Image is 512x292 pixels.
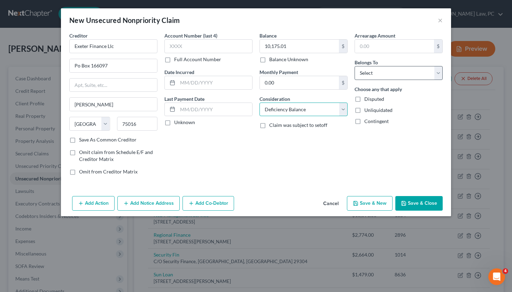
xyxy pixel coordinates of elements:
span: Disputed [364,96,384,102]
label: Date Incurred [164,68,194,76]
input: XXXX [164,39,253,53]
label: Last Payment Date [164,95,204,103]
button: Add Action [72,196,115,211]
label: Unknown [174,119,195,126]
label: Arrearage Amount [355,32,395,39]
label: Full Account Number [174,56,221,63]
input: Apt, Suite, etc... [70,79,157,92]
label: Monthly Payment [259,68,298,76]
button: Add Co-Debtor [183,196,234,211]
div: $ [339,40,347,53]
input: Search creditor by name... [69,39,157,53]
input: 0.00 [355,40,434,53]
button: Add Notice Address [117,196,180,211]
span: Belongs To [355,59,378,65]
div: New Unsecured Nonpriority Claim [69,15,180,25]
input: 0.00 [260,40,339,53]
label: Save As Common Creditor [79,136,137,143]
input: 0.00 [260,76,339,89]
button: Save & New [347,196,393,211]
label: Balance [259,32,277,39]
label: Choose any that apply [355,86,402,93]
span: 4 [503,268,508,274]
span: Claim was subject to setoff [269,122,327,128]
span: Contingent [364,118,389,124]
input: Enter zip... [117,117,158,131]
input: MM/DD/YYYY [178,103,252,116]
button: × [438,16,443,24]
button: Cancel [318,197,344,211]
button: Save & Close [395,196,443,211]
input: MM/DD/YYYY [178,76,252,89]
span: Unliquidated [364,107,393,113]
label: Account Number (last 4) [164,32,217,39]
div: $ [434,40,442,53]
span: Omit claim from Schedule E/F and Creditor Matrix [79,149,153,162]
span: Omit from Creditor Matrix [79,169,138,175]
label: Consideration [259,95,290,103]
input: Enter city... [70,98,157,111]
div: $ [339,76,347,89]
input: Enter address... [70,59,157,72]
label: Balance Unknown [269,56,308,63]
iframe: Intercom live chat [488,268,505,285]
span: Creditor [69,33,88,39]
